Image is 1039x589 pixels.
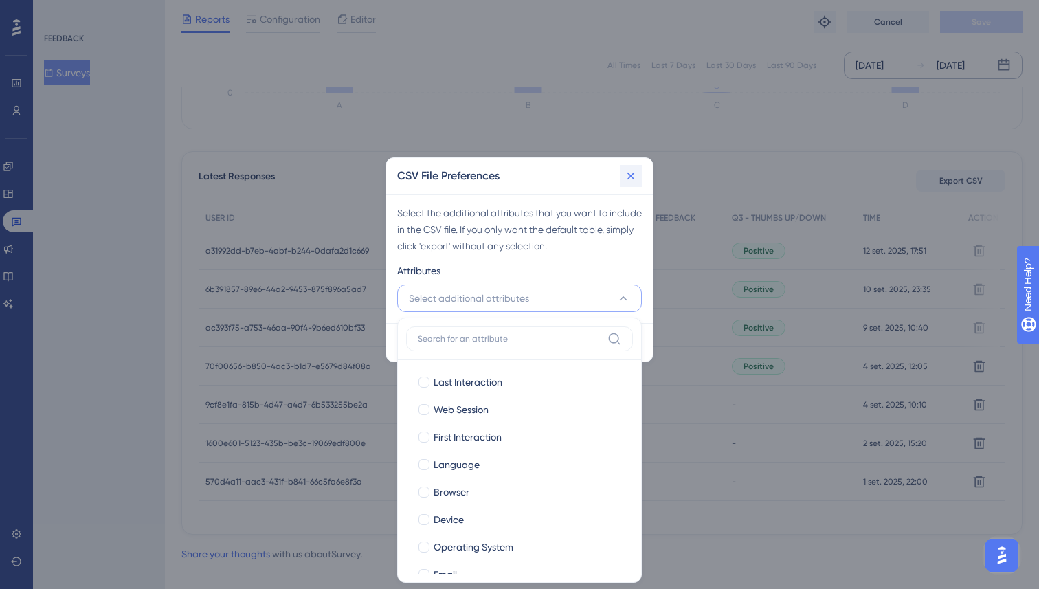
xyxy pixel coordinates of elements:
span: Language [434,456,480,473]
span: Email [434,566,457,583]
span: Operating System [434,539,513,555]
div: Select the additional attributes that you want to include in the CSV file. If you only want the d... [397,205,642,254]
span: First Interaction [434,429,502,445]
span: Need Help? [32,3,86,20]
span: Attributes [397,263,440,279]
span: Browser [434,484,469,500]
input: Search for an attribute [418,333,602,344]
span: Device [434,511,464,528]
span: Select additional attributes [409,290,529,307]
iframe: UserGuiding AI Assistant Launcher [981,535,1023,576]
h2: CSV File Preferences [397,168,500,184]
span: Web Session [434,401,489,418]
span: Last Interaction [434,374,502,390]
